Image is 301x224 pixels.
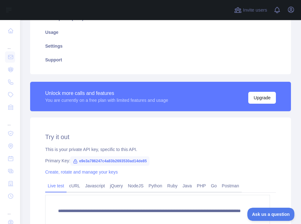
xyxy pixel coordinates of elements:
[83,181,107,191] a: Javascript
[247,208,295,221] iframe: Toggle Customer Support
[38,39,283,53] a: Settings
[45,146,276,153] div: This is your private API key, specific to this API.
[194,181,208,191] a: PHP
[45,169,118,175] a: Create, rotate and manage your keys
[208,181,219,191] a: Go
[219,181,242,191] a: Postman
[45,90,168,97] div: Unlock more calls and features
[38,25,283,39] a: Usage
[5,38,15,50] div: ...
[165,181,180,191] a: Ruby
[67,181,83,191] a: cURL
[5,203,15,216] div: ...
[38,53,283,67] a: Support
[233,5,268,15] button: Invite users
[45,97,168,103] div: You are currently on a free plan with limited features and usage
[5,114,15,127] div: ...
[146,181,165,191] a: Python
[243,7,267,14] span: Invite users
[125,181,146,191] a: NodeJS
[180,181,195,191] a: Java
[45,181,67,191] a: Live test
[248,92,276,104] button: Upgrade
[45,158,276,164] div: Primary Key:
[70,156,149,166] span: e9e3a786247c4a83b2693530ad14de85
[45,133,276,141] h2: Try it out
[107,181,125,191] a: jQuery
